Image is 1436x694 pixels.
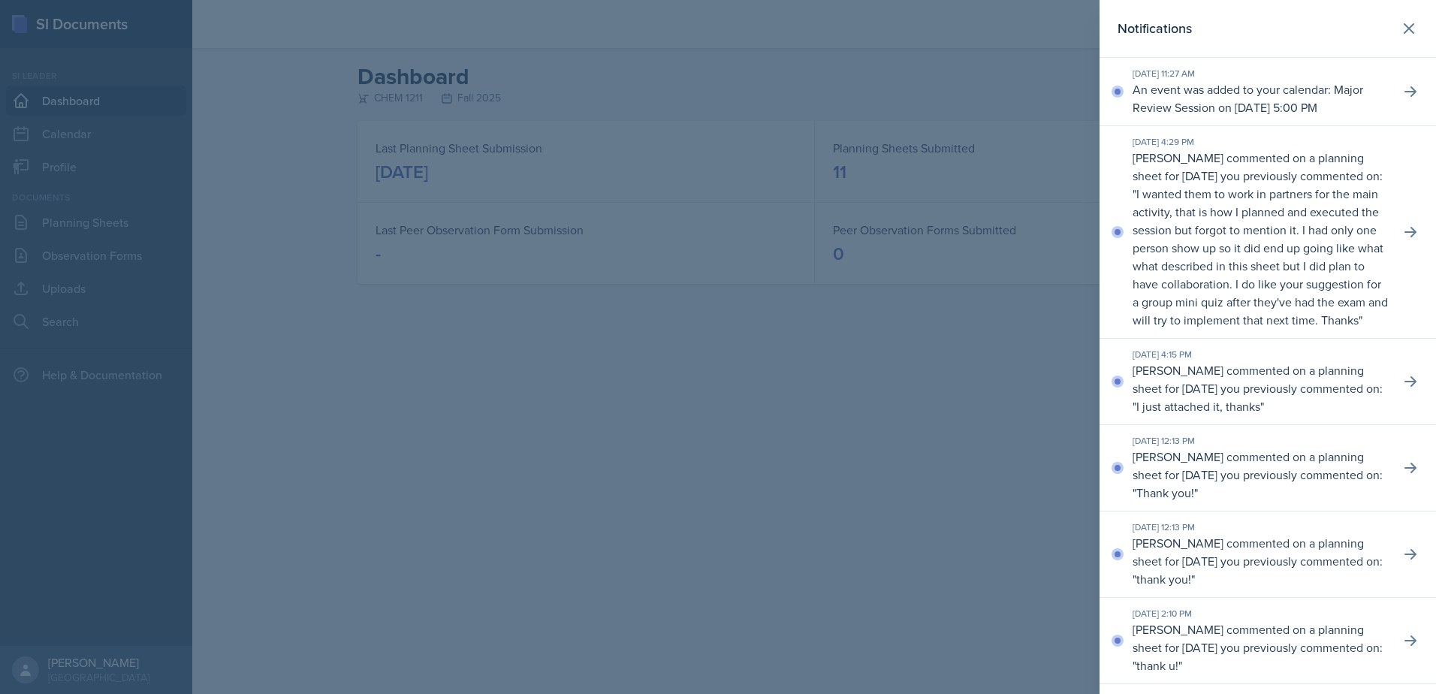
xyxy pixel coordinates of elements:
p: thank u! [1136,657,1178,674]
div: [DATE] 4:15 PM [1133,348,1388,361]
p: thank you! [1136,571,1191,587]
div: [DATE] 11:27 AM [1133,67,1388,80]
div: [DATE] 4:29 PM [1133,135,1388,149]
div: [DATE] 12:13 PM [1133,434,1388,448]
p: [PERSON_NAME] commented on a planning sheet for [DATE] you previously commented on: " " [1133,534,1388,588]
div: [DATE] 2:10 PM [1133,607,1388,620]
p: [PERSON_NAME] commented on a planning sheet for [DATE] you previously commented on: " " [1133,620,1388,674]
p: I just attached it, thanks [1136,398,1260,415]
p: Thank you! [1136,484,1194,501]
p: [PERSON_NAME] commented on a planning sheet for [DATE] you previously commented on: " " [1133,448,1388,502]
div: [DATE] 12:13 PM [1133,520,1388,534]
p: An event was added to your calendar: Major Review Session on [DATE] 5:00 PM [1133,80,1388,116]
p: I wanted them to work in partners for the main activity, that is how I planned and executed the s... [1133,186,1388,328]
p: [PERSON_NAME] commented on a planning sheet for [DATE] you previously commented on: " " [1133,149,1388,329]
h2: Notifications [1118,18,1192,39]
p: [PERSON_NAME] commented on a planning sheet for [DATE] you previously commented on: " " [1133,361,1388,415]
